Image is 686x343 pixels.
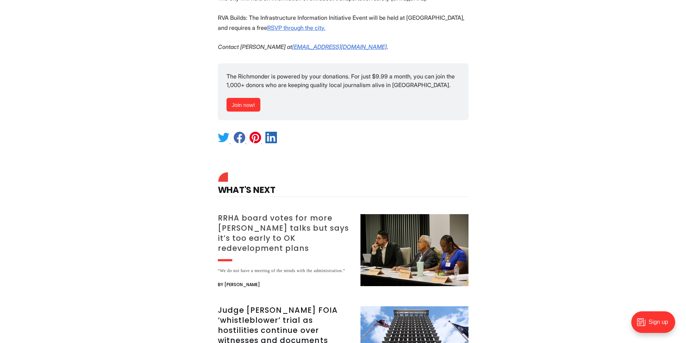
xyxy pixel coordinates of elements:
[218,43,292,50] em: Contact [PERSON_NAME] at
[292,43,387,50] a: [EMAIL_ADDRESS][DOMAIN_NAME]
[218,213,352,253] h3: RRHA board votes for more [PERSON_NAME] talks but says it’s too early to OK redevelopment plans
[218,13,468,33] p: RVA Builds: The Infrastructure Information Initiative Event will be held at [GEOGRAPHIC_DATA], an...
[218,267,352,275] div: “We do not have a meeting of the minds with the administration.”
[227,73,456,89] span: The Richmonder is powered by your donations. For just $9.99 a month, you can join the 1,000+ dono...
[218,280,260,289] span: By [PERSON_NAME]
[218,214,468,289] a: RRHA board votes for more [PERSON_NAME] talks but says it’s too early to OK redevelopment plans “...
[387,43,388,50] em: .
[625,308,686,343] iframe: portal-trigger
[227,98,261,112] a: Join now!
[267,24,326,31] a: RSVP through the city.
[360,214,468,286] img: RRHA board votes for more Gilpin talks but says it’s too early to OK redevelopment plans
[218,174,468,197] h4: What's Next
